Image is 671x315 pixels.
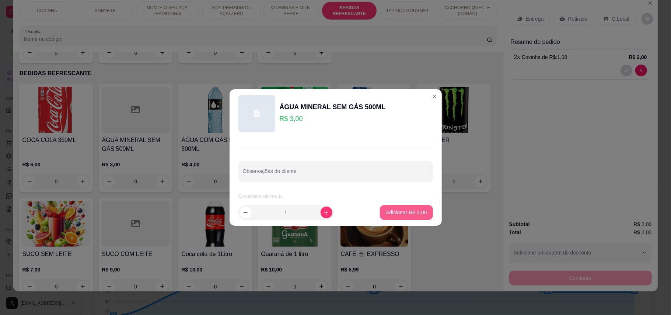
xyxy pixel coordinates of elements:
[238,193,433,199] article: Quantidade mínima 1x
[280,114,386,124] p: R$ 3,00
[280,102,386,112] div: ÁGUA MINERAL SEM GÁS 500ML
[240,207,252,218] button: decrease-product-quantity
[321,207,332,218] button: increase-product-quantity
[380,205,433,220] button: Adicionar R$ 3,00
[386,209,427,216] p: Adicionar R$ 3,00
[243,170,429,178] input: Observações do cliente
[429,91,440,103] button: Close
